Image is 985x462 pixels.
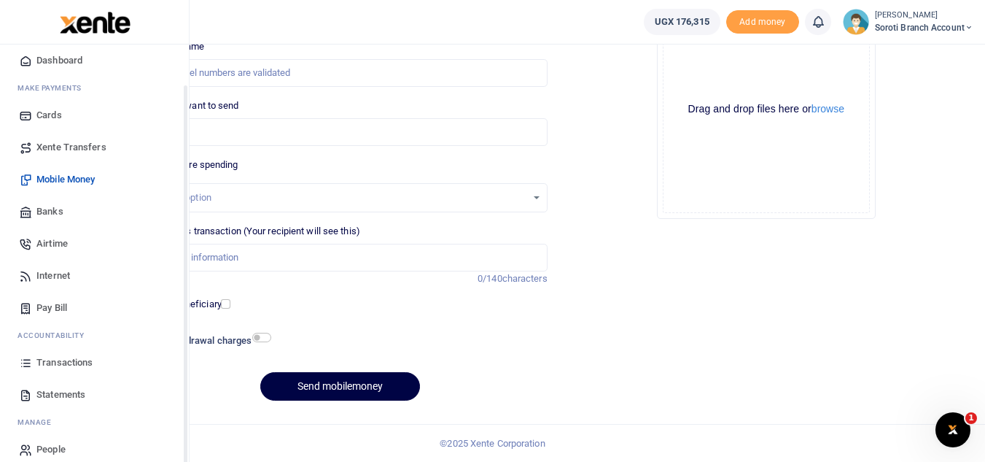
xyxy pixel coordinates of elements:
span: characters [502,273,548,284]
small: [PERSON_NAME] [875,9,973,22]
a: profile-user [PERSON_NAME] Soroti Branch Account [843,9,973,35]
a: Statements [12,379,177,411]
span: Airtime [36,236,68,251]
li: M [12,411,177,434]
span: anage [25,417,52,428]
a: logo-small logo-large logo-large [58,16,131,27]
div: Select an option [144,190,526,205]
a: Xente Transfers [12,131,177,163]
span: UGX 176,315 [655,15,709,29]
span: Xente Transfers [36,140,106,155]
a: Mobile Money [12,163,177,196]
button: Send mobilemoney [260,372,420,401]
span: 1 [965,412,977,424]
span: Mobile Money [36,172,95,187]
iframe: Intercom live chat [935,412,970,447]
span: countability [28,330,84,341]
li: Wallet ballance [638,9,726,35]
input: UGX [133,118,547,146]
a: Transactions [12,347,177,379]
a: Dashboard [12,45,177,77]
span: Pay Bill [36,301,67,315]
span: Add money [726,10,799,34]
li: Ac [12,324,177,347]
label: Memo for this transaction (Your recipient will see this) [133,224,360,239]
a: Banks [12,196,177,228]
span: Internet [36,269,70,283]
img: profile-user [843,9,869,35]
input: MTN & Airtel numbers are validated [133,59,547,87]
a: Add money [726,15,799,26]
span: Banks [36,204,63,219]
h6: Include withdrawal charges [135,335,265,347]
span: Statements [36,388,85,402]
span: ake Payments [25,82,82,93]
span: Transactions [36,355,93,370]
a: Pay Bill [12,292,177,324]
button: browse [811,104,844,114]
a: Internet [12,260,177,292]
img: logo-large [60,12,131,34]
li: M [12,77,177,99]
span: Soroti Branch Account [875,21,973,34]
a: Cards [12,99,177,131]
a: Airtime [12,228,177,260]
li: Toup your wallet [726,10,799,34]
span: People [36,442,66,457]
span: 0/140 [478,273,502,284]
input: Enter extra information [133,244,547,272]
span: Cards [36,108,62,123]
span: Dashboard [36,53,82,68]
a: UGX 176,315 [644,9,720,35]
div: Drag and drop files here or [663,102,869,116]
